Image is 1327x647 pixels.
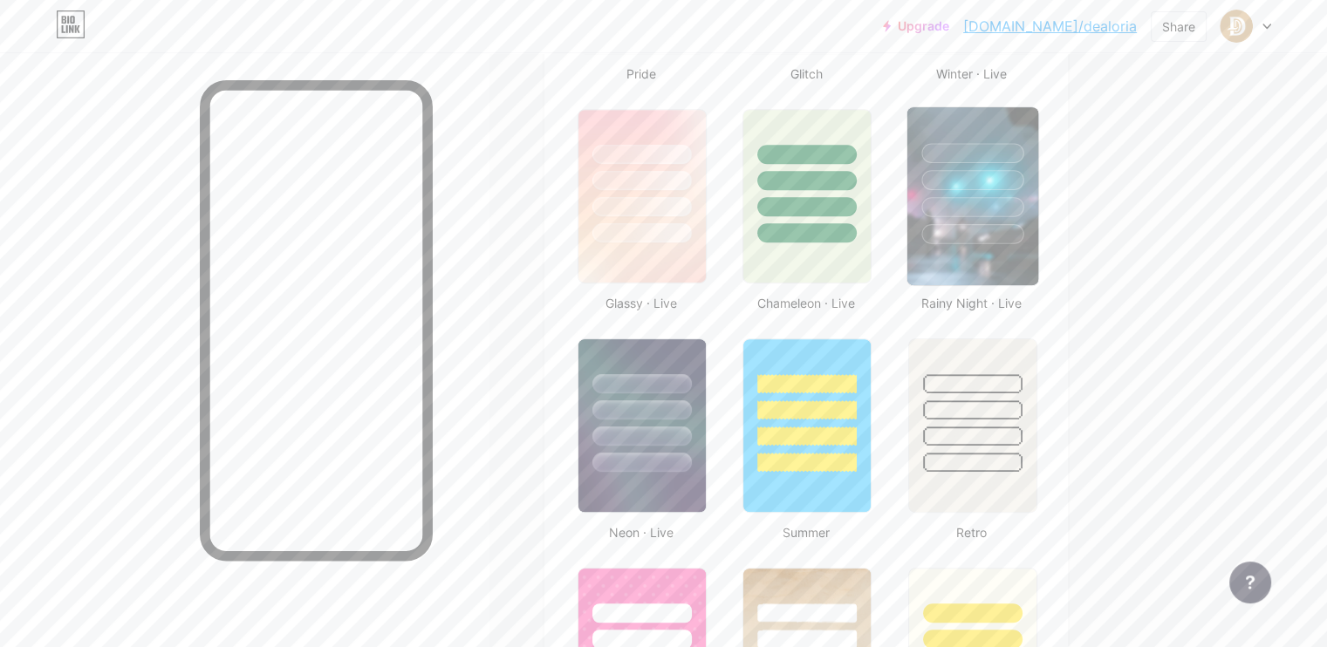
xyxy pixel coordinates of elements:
a: Upgrade [883,19,949,33]
div: Retro [903,523,1040,541]
img: dealoria [1220,10,1253,43]
div: Rainy Night · Live [903,294,1040,312]
div: Chameleon · Live [737,294,874,312]
div: Winter · Live [903,65,1040,83]
div: Pride [572,65,709,83]
div: Neon · Live [572,523,709,541]
div: Summer [737,523,874,541]
div: Glitch [737,65,874,83]
div: Share [1162,17,1195,36]
a: [DOMAIN_NAME]/dealoria [963,16,1137,37]
img: rainy_night.jpg [906,107,1037,285]
div: Glassy · Live [572,294,709,312]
